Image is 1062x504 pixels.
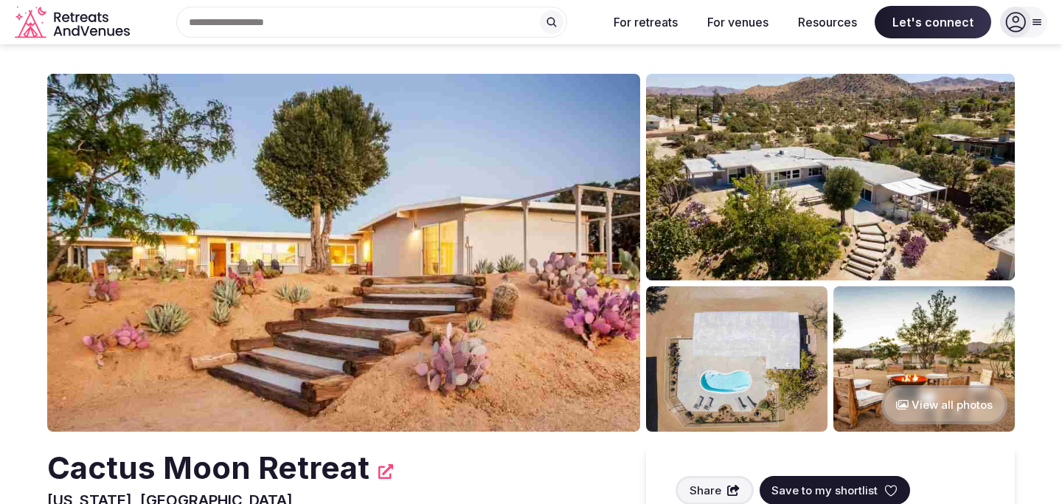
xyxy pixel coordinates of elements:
img: Venue gallery photo [646,286,827,432]
span: Share [690,483,721,498]
button: For retreats [602,6,690,38]
img: Venue cover photo [47,74,640,432]
span: Let's connect [875,6,991,38]
button: View all photos [881,385,1007,424]
img: Venue gallery photo [833,286,1015,432]
span: Save to my shortlist [771,483,878,498]
svg: Retreats and Venues company logo [15,6,133,39]
button: Resources [786,6,869,38]
button: For venues [695,6,780,38]
img: Venue gallery photo [646,74,1015,280]
a: Visit the homepage [15,6,133,39]
h2: Cactus Moon Retreat [47,446,369,490]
